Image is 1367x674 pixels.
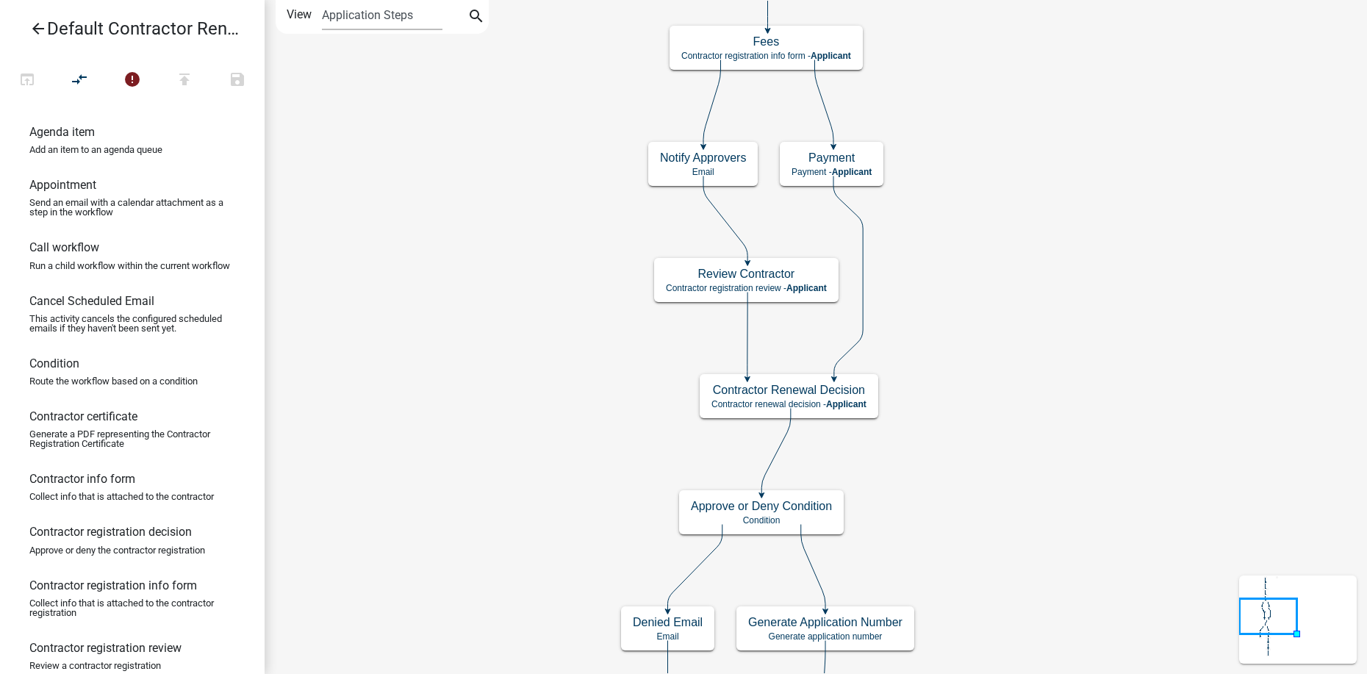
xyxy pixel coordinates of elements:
h5: Notify Approvers [660,151,746,165]
h6: Contractor certificate [29,409,137,423]
a: Default Contractor Renewal (Fees, Requirements, PDF) [12,12,241,46]
i: compare_arrows [71,71,89,91]
h6: Contractor registration decision [29,525,192,539]
button: Test Workflow [1,65,54,96]
p: Approve or deny the contractor registration [29,545,205,555]
p: Contractor registration info form - [681,51,851,61]
h5: Generate Application Number [748,615,903,629]
p: Collect info that is attached to the contractor [29,492,214,501]
i: save [229,71,246,91]
i: publish [176,71,193,91]
p: Condition [691,515,832,526]
i: error [123,71,141,91]
i: arrow_back [29,20,47,40]
h5: Contractor Renewal Decision [711,383,867,397]
p: Email [633,631,703,642]
button: Auto Layout [53,65,106,96]
h6: Call workflow [29,240,99,254]
p: Contractor registration review - [666,283,827,293]
h5: Payment [792,151,872,165]
h6: Contractor info form [29,472,135,486]
p: Run a child workflow within the current workflow [29,261,230,270]
h6: Contractor registration info form [29,578,197,592]
button: search [464,6,488,29]
p: Collect info that is attached to the contractor registration [29,598,235,617]
h5: Approve or Deny Condition [691,499,832,513]
p: Generate application number [748,631,903,642]
i: search [467,7,485,28]
span: Applicant [811,51,851,61]
p: Review a contractor registration [29,661,161,670]
h5: Denied Email [633,615,703,629]
p: Route the workflow based on a condition [29,376,198,386]
h6: Cancel Scheduled Email [29,294,154,308]
h5: Fees [681,35,851,49]
p: Contractor renewal decision - [711,399,867,409]
button: Publish [158,65,211,96]
span: Applicant [832,167,872,177]
p: Send an email with a calendar attachment as a step in the workflow [29,198,235,217]
i: open_in_browser [18,71,36,91]
div: Workflow actions [1,65,264,100]
h6: Contractor registration review [29,641,182,655]
h5: Review Contractor [666,267,827,281]
h6: Appointment [29,178,96,192]
h6: Agenda item [29,125,95,139]
p: Email [660,167,746,177]
p: Payment - [792,167,872,177]
span: Applicant [786,283,827,293]
p: Generate a PDF representing the Contractor Registration Certificate [29,429,235,448]
h6: Condition [29,356,79,370]
p: This activity cancels the configured scheduled emails if they haven't been sent yet. [29,314,235,333]
button: 1 problems in this workflow [106,65,159,96]
button: Save [211,65,264,96]
span: Applicant [826,399,867,409]
p: Add an item to an agenda queue [29,145,162,154]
